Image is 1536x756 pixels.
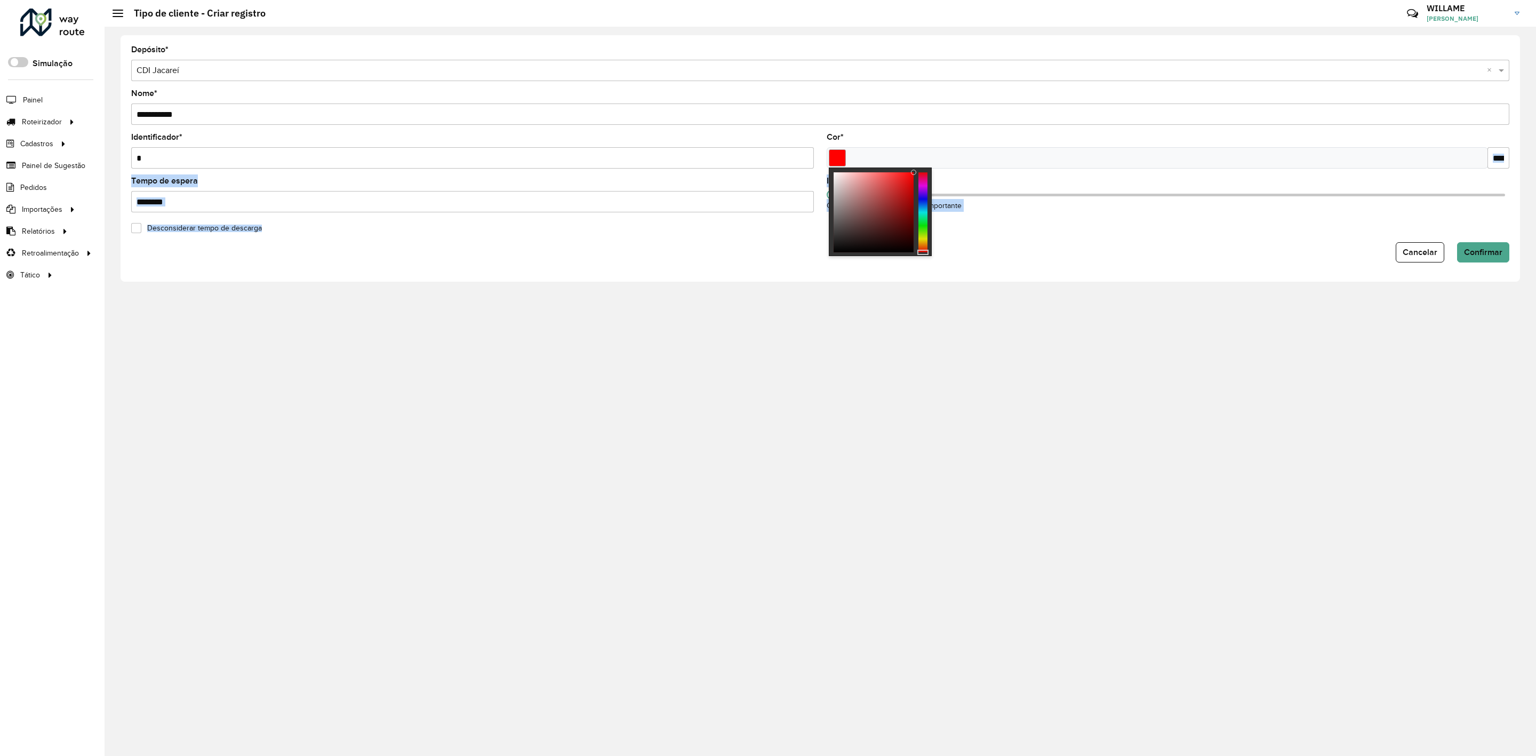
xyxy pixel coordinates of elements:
span: Roteirizador [22,116,62,128]
label: Simulação [33,57,73,70]
span: Painel de Sugestão [22,160,85,171]
h2: Tipo de cliente - Criar registro [123,7,266,19]
label: Identificador [131,131,182,144]
span: [PERSON_NAME] [1427,14,1507,23]
span: Tático [20,269,40,281]
span: Retroalimentação [22,248,79,259]
label: Desconsiderar tempo de descarga [142,225,262,232]
label: Cor [827,131,844,144]
label: Importância: 0 [827,174,882,187]
a: Contato Rápido [1401,2,1424,25]
input: Select a color [829,149,846,166]
span: Cancelar [1403,248,1437,257]
small: Quanto maior o número, mais importante [827,202,962,210]
label: Depósito [131,43,169,56]
span: Relatórios [22,226,55,237]
button: Confirmar [1457,242,1509,262]
span: Cadastros [20,138,53,149]
label: Tempo de espera [131,174,198,187]
h3: WILLAME [1427,3,1507,13]
span: Clear all [1487,64,1496,77]
span: Confirmar [1464,248,1502,257]
span: Painel [23,94,43,106]
span: Pedidos [20,182,47,193]
span: Importações [22,204,62,215]
label: Nome [131,87,157,100]
button: Cancelar [1396,242,1444,262]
